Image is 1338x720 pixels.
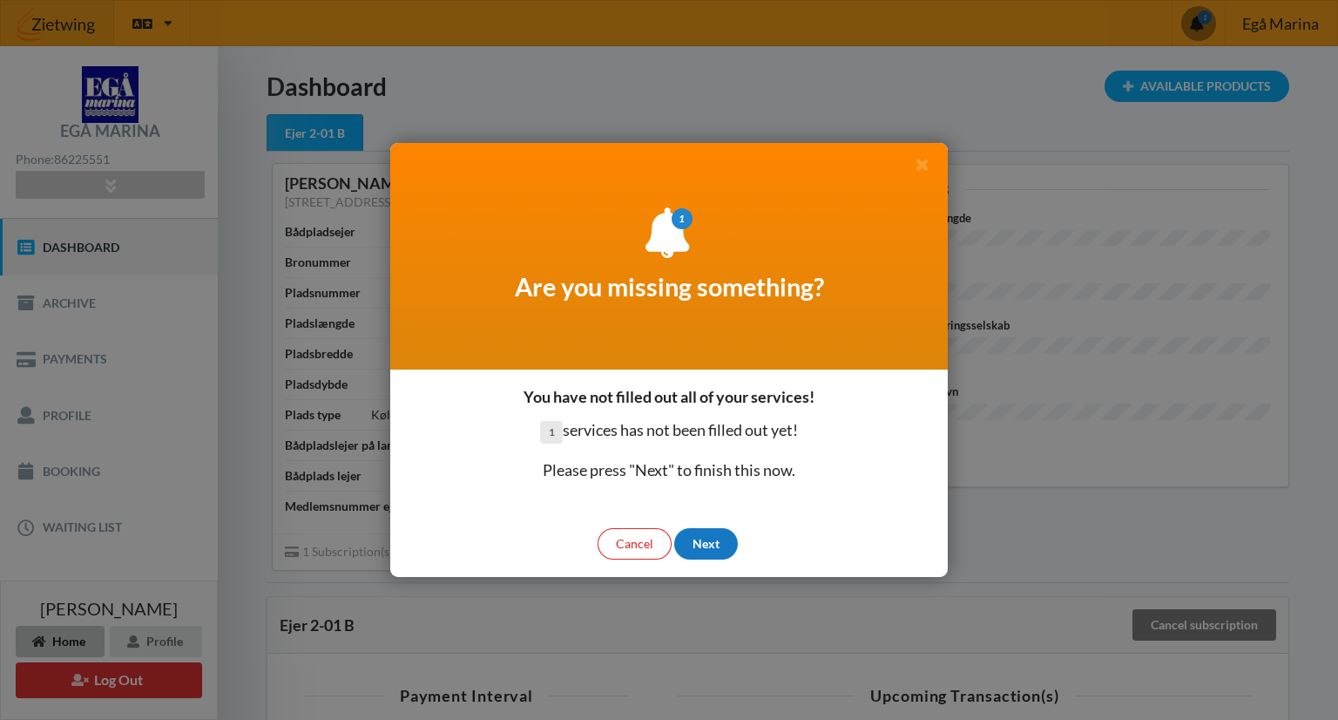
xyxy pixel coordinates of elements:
p: Please press "Next" to finish this now. [540,459,799,482]
span: 1 [540,421,564,444]
div: Next [674,528,738,560]
p: services has not been filled out yet! [540,419,799,444]
div: Cancel [598,528,672,560]
div: Are you missing something? [390,143,948,370]
i: 1 [672,208,693,229]
h3: You have not filled out all of your services! [524,387,814,407]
